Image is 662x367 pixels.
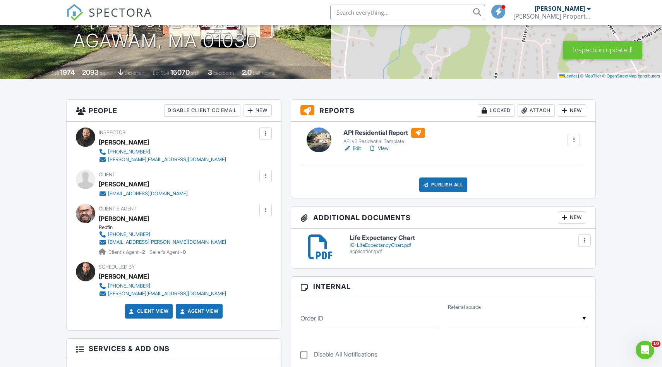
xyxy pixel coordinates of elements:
a: [EMAIL_ADDRESS][PERSON_NAME][DOMAIN_NAME] [99,238,226,246]
img: The Best Home Inspection Software - Spectora [66,4,83,21]
span: sq.ft. [191,70,201,76]
span: Client's Agent [99,206,137,212]
input: Search everything... [330,5,485,20]
div: 3 [208,68,212,76]
div: [PHONE_NUMBER] [108,283,150,289]
span: Client [99,172,115,177]
h3: Services & Add ons [67,339,281,359]
a: © MapTiler [580,74,601,78]
div: Attach [518,104,555,117]
a: [PHONE_NUMBER] [99,148,226,156]
a: [PERSON_NAME] [99,213,149,224]
label: Order ID [300,314,323,322]
div: Inspection updated! [563,41,642,59]
span: basement [125,70,146,76]
span: bedrooms [213,70,235,76]
span: Seller's Agent - [149,249,186,255]
a: © OpenStreetMap contributors [602,74,660,78]
a: API Residential Report API v3 Residential Template [343,128,425,145]
span: bathrooms [253,70,275,76]
div: [PERSON_NAME][EMAIL_ADDRESS][DOMAIN_NAME] [108,291,226,297]
div: IO-LifeExpectancyChart.pdf [350,242,586,248]
h6: API Residential Report [343,128,425,138]
div: 1974 [60,68,75,76]
div: Anderson Property Inspections [513,12,591,20]
span: Scheduled By [99,264,135,270]
a: Edit [343,145,361,152]
a: [EMAIL_ADDRESS][DOMAIN_NAME] [99,190,188,198]
span: Client's Agent - [108,249,146,255]
span: Lot Size [153,70,169,76]
a: Life Expectancy Chart IO-LifeExpectancyChart.pdf application/pdf [350,234,586,254]
a: Leaflet [559,74,577,78]
div: [PERSON_NAME] [535,5,585,12]
strong: 0 [183,249,186,255]
label: Referral source [448,304,481,311]
span: sq. ft. [100,70,111,76]
a: SPECTORA [66,10,152,27]
span: 10 [652,341,660,347]
h3: People [67,100,281,122]
h3: Reports [291,100,595,122]
a: [PERSON_NAME][EMAIL_ADDRESS][DOMAIN_NAME] [99,156,226,164]
a: [PERSON_NAME][EMAIL_ADDRESS][DOMAIN_NAME] [99,290,226,298]
h3: Internal [291,277,595,297]
div: API v3 Residential Template [343,138,425,145]
a: [PHONE_NUMBER] [99,282,226,290]
span: SPECTORA [89,4,152,20]
h6: Life Expectancy Chart [350,234,586,241]
div: [PHONE_NUMBER] [108,149,150,155]
div: [EMAIL_ADDRESS][PERSON_NAME][DOMAIN_NAME] [108,239,226,245]
iframe: Intercom live chat [636,341,654,359]
a: [PHONE_NUMBER] [99,231,226,238]
label: Disable All Notifications [300,351,377,360]
span: Inspector [99,129,125,135]
div: 2.0 [242,68,252,76]
div: New [244,104,272,117]
div: [PERSON_NAME][EMAIL_ADDRESS][DOMAIN_NAME] [108,157,226,163]
strong: 2 [142,249,145,255]
div: Redfin [99,224,232,231]
div: 2093 [82,68,99,76]
div: application/pdf [350,248,586,255]
div: New [558,104,586,117]
div: [PHONE_NUMBER] [108,231,150,238]
a: View [369,145,389,152]
span: Built [50,70,59,76]
span: | [578,74,579,78]
div: Disable Client CC Email [164,104,240,117]
div: 15070 [170,68,190,76]
div: [PERSON_NAME] [99,178,149,190]
div: Publish All [419,177,468,192]
h3: Additional Documents [291,207,595,229]
div: [PERSON_NAME] [99,136,149,148]
div: Locked [478,104,515,117]
div: [EMAIL_ADDRESS][DOMAIN_NAME] [108,191,188,197]
div: New [558,211,586,224]
div: [PERSON_NAME] [99,271,149,282]
a: Client View [128,307,169,315]
a: Agent View [178,307,218,315]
